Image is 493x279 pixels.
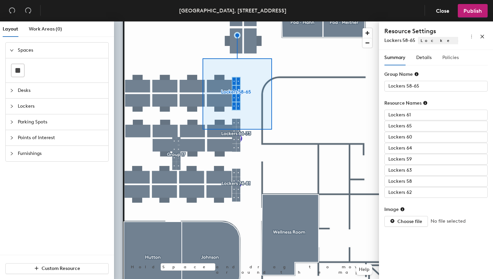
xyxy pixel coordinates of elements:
span: Lockers [418,37,491,44]
span: Details [416,55,432,60]
input: Unknown Lockers [384,143,488,154]
input: Unknown Lockers [384,154,488,165]
span: more [469,34,474,39]
span: Lockers [18,99,104,114]
span: Work Areas (0) [29,26,62,32]
input: Unknown Lockers [384,132,488,143]
button: Undo (⌘ + Z) [5,4,19,17]
div: [GEOGRAPHIC_DATA], [STREET_ADDRESS] [179,6,286,15]
input: Unknown Lockers [384,110,488,120]
span: Summary [384,55,405,60]
input: Unknown Lockers [384,81,488,92]
span: collapsed [10,120,14,124]
input: Unknown Lockers [384,165,488,176]
button: Publish [458,4,488,17]
span: Spaces [18,43,104,58]
span: Furnishings [18,146,104,161]
input: Unknown Lockers [384,187,488,198]
button: Custom Resource [5,263,109,274]
span: close [480,34,485,39]
span: Policies [442,55,459,60]
div: Image [384,207,405,212]
span: Custom Resource [42,266,80,271]
button: Redo (⌘ + ⇧ + Z) [21,4,35,17]
input: Unknown Lockers [384,121,488,131]
span: Close [436,8,449,14]
span: undo [9,7,15,14]
span: Publish [463,8,482,14]
div: Group Name [384,71,419,77]
h4: Resource Settings [384,27,458,36]
input: Unknown Lockers [384,176,488,187]
span: Lockers 58-65 [384,38,415,43]
span: Points of Interest [18,130,104,146]
button: Close [430,4,455,17]
button: Help [356,264,372,275]
span: collapsed [10,152,14,156]
span: Desks [18,83,104,98]
span: No file selected [431,218,465,225]
span: collapsed [10,104,14,108]
span: expanded [10,48,14,52]
div: Resource Names [384,100,428,106]
span: Layout [3,26,18,32]
span: Parking Spots [18,114,104,130]
button: Choose file [384,216,428,227]
span: collapsed [10,89,14,93]
span: Choose file [397,219,422,224]
span: collapsed [10,136,14,140]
